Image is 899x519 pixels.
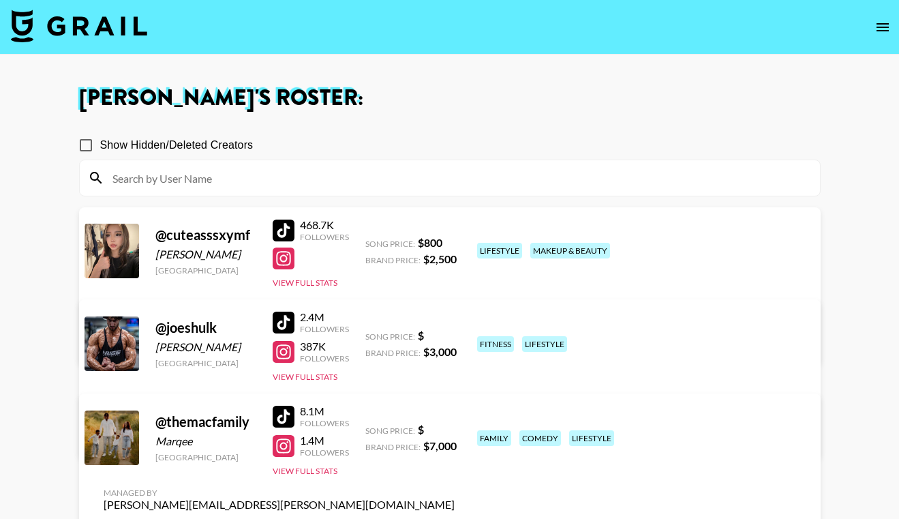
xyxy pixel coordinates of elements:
span: Show Hidden/Deleted Creators [100,137,254,153]
h1: [PERSON_NAME] 's Roster: [79,87,821,109]
button: open drawer [869,14,896,41]
div: lifestyle [477,243,522,258]
strong: $ 3,000 [423,345,457,358]
div: 387K [300,340,349,353]
div: [GEOGRAPHIC_DATA] [155,265,256,276]
span: Song Price: [365,331,415,342]
input: Search by User Name [104,167,812,189]
div: Managed By [104,488,455,498]
strong: $ 800 [418,236,442,249]
div: 468.7K [300,218,349,232]
button: View Full Stats [273,278,337,288]
div: 1.4M [300,434,349,447]
span: Brand Price: [365,255,421,265]
div: [GEOGRAPHIC_DATA] [155,452,256,462]
button: View Full Stats [273,466,337,476]
span: Song Price: [365,426,415,436]
div: makeup & beauty [530,243,610,258]
div: Followers [300,353,349,364]
span: Brand Price: [365,442,421,452]
div: [GEOGRAPHIC_DATA] [155,358,256,368]
div: 8.1M [300,404,349,418]
div: family [477,430,511,446]
strong: $ [418,423,424,436]
div: Followers [300,232,349,242]
div: lifestyle [522,336,567,352]
strong: $ [418,329,424,342]
span: Song Price: [365,239,415,249]
div: lifestyle [569,430,614,446]
img: Grail Talent [11,10,147,42]
div: Followers [300,324,349,334]
div: fitness [477,336,514,352]
div: [PERSON_NAME] [155,248,256,261]
div: 2.4M [300,310,349,324]
div: [PERSON_NAME] [155,340,256,354]
div: @ joeshulk [155,319,256,336]
div: Marqee [155,434,256,448]
div: Followers [300,447,349,458]
div: comedy [519,430,561,446]
div: Followers [300,418,349,428]
div: @ themacfamily [155,413,256,430]
strong: $ 2,500 [423,252,457,265]
strong: $ 7,000 [423,439,457,452]
span: Brand Price: [365,348,421,358]
div: @ cuteasssxymf [155,226,256,243]
button: View Full Stats [273,372,337,382]
div: [PERSON_NAME][EMAIL_ADDRESS][PERSON_NAME][DOMAIN_NAME] [104,498,455,511]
